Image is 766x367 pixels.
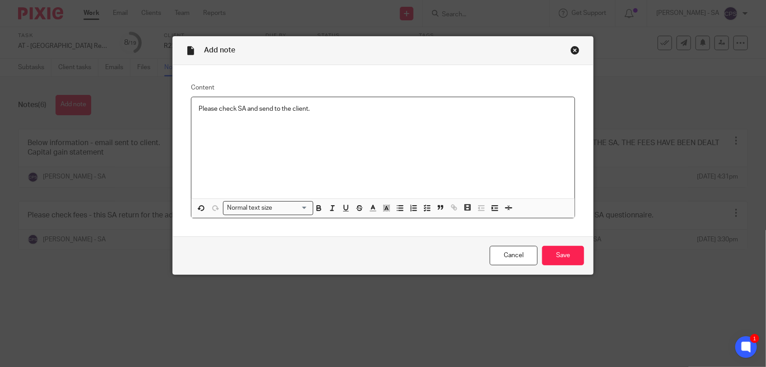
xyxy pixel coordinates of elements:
[542,246,584,265] input: Save
[223,201,313,215] div: Search for option
[490,246,538,265] a: Cancel
[225,203,274,213] span: Normal text size
[571,46,580,55] div: Close this dialog window
[199,104,567,113] p: Please check SA and send to the client.
[204,47,235,54] span: Add note
[191,83,575,92] label: Content
[750,334,759,343] div: 1
[275,203,308,213] input: Search for option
